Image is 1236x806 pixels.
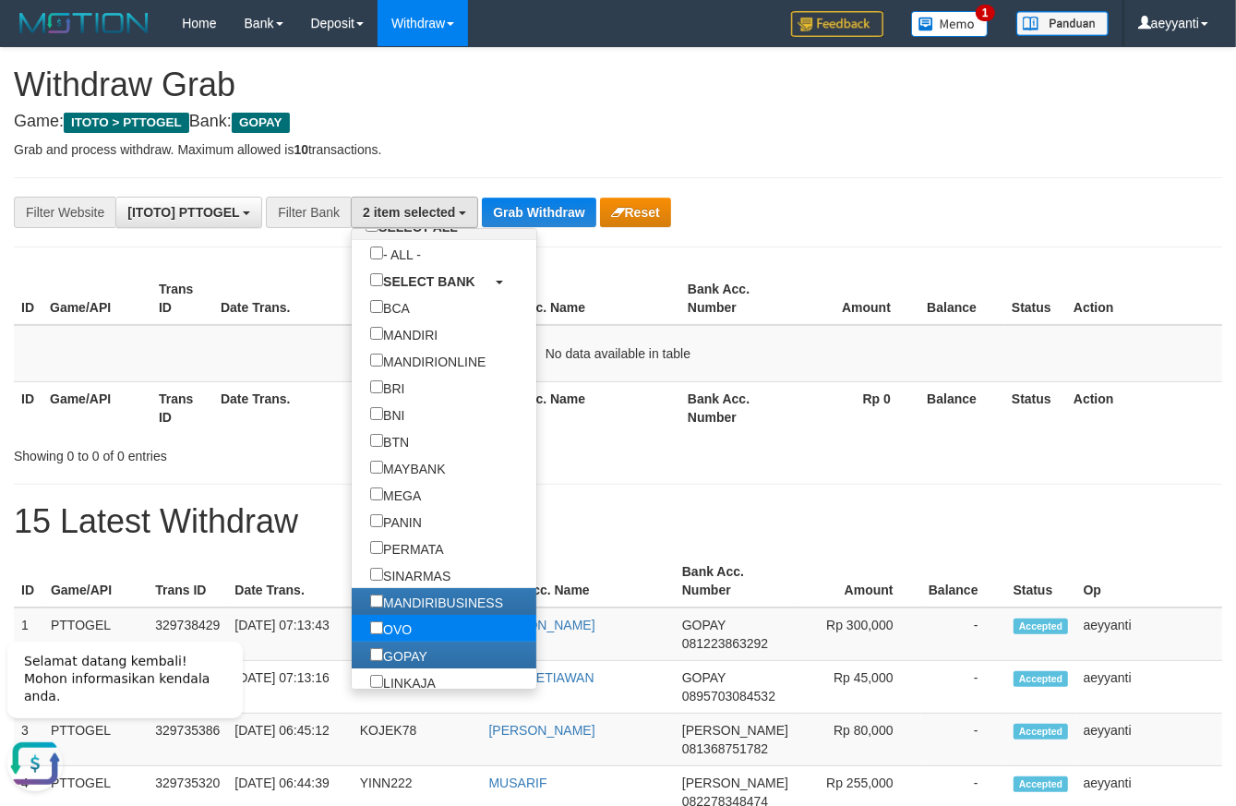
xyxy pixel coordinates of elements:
[151,272,213,325] th: Trans ID
[14,66,1222,103] h1: Withdraw Grab
[796,555,921,608] th: Amount
[227,714,352,766] td: [DATE] 06:45:12
[151,381,213,434] th: Trans ID
[1076,714,1222,766] td: aeyyanti
[14,197,115,228] div: Filter Website
[921,555,1006,608] th: Balance
[266,197,351,228] div: Filter Bank
[1004,272,1066,325] th: Status
[352,320,456,347] label: MANDIRI
[42,272,151,325] th: Game/API
[789,272,918,325] th: Amount
[43,555,148,608] th: Game/API
[43,608,148,661] td: PTTOGEL
[370,300,383,313] input: BCA
[352,401,423,427] label: BNI
[227,555,352,608] th: Date Trans.
[370,514,383,527] input: PANIN
[370,648,383,661] input: GOPAY
[976,5,995,21] span: 1
[345,272,477,325] th: User ID
[14,608,43,661] td: 1
[370,621,383,634] input: OVO
[352,508,440,535] label: PANIN
[213,272,345,325] th: Date Trans.
[796,661,921,714] td: Rp 45,000
[352,615,430,642] label: OVO
[353,714,482,766] td: KOJEK78
[14,272,42,325] th: ID
[370,434,383,447] input: BTN
[680,272,789,325] th: Bank Acc. Number
[127,205,239,220] span: [ITOTO] PTTOGEL
[482,198,595,227] button: Grab Withdraw
[1014,619,1069,634] span: Accepted
[1076,661,1222,714] td: aeyyanti
[680,381,789,434] th: Bank Acc. Number
[600,198,671,227] button: Reset
[227,608,352,661] td: [DATE] 07:13:43
[352,561,469,588] label: SINARMAS
[1014,776,1069,792] span: Accepted
[363,205,455,220] span: 2 item selected
[24,34,210,84] span: Selamat datang kembali! Mohon informasikan kendala anda.
[911,11,989,37] img: Button%20Memo.svg
[370,461,383,474] input: MAYBANK
[489,618,595,632] a: [PERSON_NAME]
[1016,11,1109,36] img: panduan.png
[489,670,594,685] a: EVEN SETIAWAN
[352,668,454,695] label: LINKAJA
[14,439,501,465] div: Showing 0 to 0 of 0 entries
[791,11,883,37] img: Feedback.jpg
[1004,381,1066,434] th: Status
[796,714,921,766] td: Rp 80,000
[294,142,308,157] strong: 10
[682,689,775,704] span: Copy 0895703084532 to clipboard
[115,197,262,228] button: [ITOTO] PTTOGEL
[352,588,522,615] label: MANDIRIBUSINESS
[7,116,63,172] button: Open LiveChat chat widget
[1066,381,1222,434] th: Action
[789,381,918,434] th: Rp 0
[682,636,768,651] span: Copy 081223863292 to clipboard
[918,381,1004,434] th: Balance
[64,113,189,133] span: ITOTO > PTTOGEL
[352,240,439,267] label: - ALL -
[482,555,675,608] th: Bank Acc. Name
[14,113,1222,131] h4: Game: Bank:
[345,381,477,434] th: User ID
[383,274,475,289] b: SELECT BANK
[352,481,439,508] label: MEGA
[351,197,478,228] button: 2 item selected
[370,380,383,393] input: BRI
[370,487,383,500] input: MEGA
[370,247,383,259] input: - ALL -
[14,381,42,434] th: ID
[918,272,1004,325] th: Balance
[675,555,796,608] th: Bank Acc. Number
[370,568,383,581] input: SINARMAS
[352,267,536,294] a: SELECT BANK
[148,555,227,608] th: Trans ID
[14,325,1222,382] td: No data available in table
[682,741,768,756] span: Copy 081368751782 to clipboard
[796,608,921,661] td: Rp 300,000
[1014,671,1069,687] span: Accepted
[921,661,1006,714] td: -
[14,9,154,37] img: MOTION_logo.png
[352,294,428,320] label: BCA
[1014,724,1069,740] span: Accepted
[477,381,680,434] th: Bank Acc. Name
[921,608,1006,661] td: -
[352,454,463,481] label: MAYBANK
[352,535,462,561] label: PERMATA
[1076,555,1222,608] th: Op
[489,723,595,738] a: [PERSON_NAME]
[370,407,383,420] input: BNI
[1076,608,1222,661] td: aeyyanti
[682,670,726,685] span: GOPAY
[213,381,345,434] th: Date Trans.
[1006,555,1076,608] th: Status
[1066,272,1222,325] th: Action
[352,642,446,668] label: GOPAY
